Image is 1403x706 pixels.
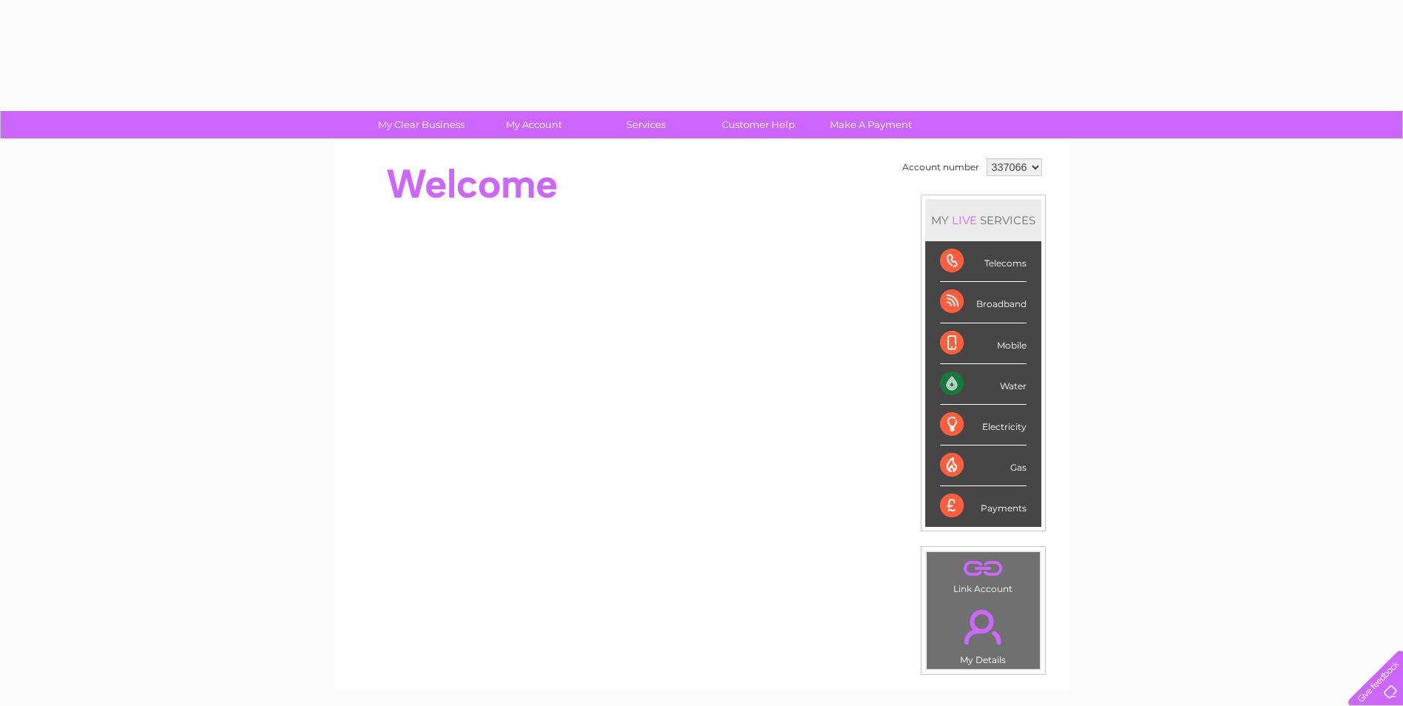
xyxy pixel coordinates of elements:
a: My Clear Business [360,111,482,138]
td: Account number [899,155,983,180]
div: Telecoms [940,241,1027,282]
div: Electricity [940,405,1027,446]
td: Link Account [926,551,1041,598]
div: MY SERVICES [925,199,1041,241]
div: Payments [940,486,1027,526]
div: Mobile [940,323,1027,364]
a: . [930,556,1036,582]
a: Customer Help [697,111,819,138]
td: My Details [926,597,1041,670]
div: Broadband [940,282,1027,323]
div: Gas [940,446,1027,486]
a: My Account [473,111,595,138]
div: LIVE [949,213,980,227]
div: Water [940,364,1027,405]
a: . [930,601,1036,653]
a: Make A Payment [810,111,932,138]
a: Services [585,111,707,138]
